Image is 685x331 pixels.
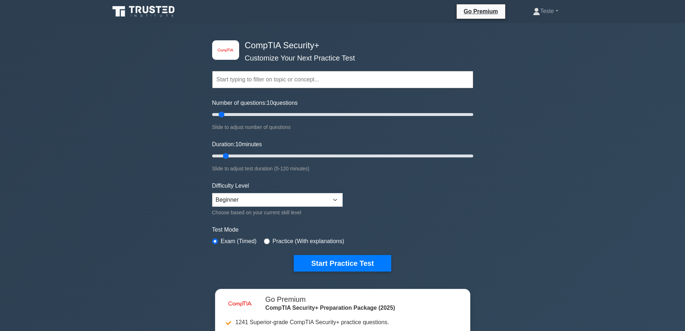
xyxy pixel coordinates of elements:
h4: CompTIA Security+ [242,40,438,51]
span: 10 [267,100,273,106]
label: Test Mode [212,225,473,234]
div: Slide to adjust test duration (5-120 minutes) [212,164,473,173]
label: Duration: minutes [212,140,262,149]
a: Teste [516,4,575,18]
label: Exam (Timed) [221,237,257,246]
div: Slide to adjust number of questions [212,123,473,131]
button: Start Practice Test [294,255,391,272]
label: Difficulty Level [212,182,249,190]
div: Choose based on your current skill level [212,208,343,217]
input: Start typing to filter on topic or concept... [212,71,473,88]
label: Number of questions: questions [212,99,298,107]
span: 10 [235,141,242,147]
label: Practice (With explanations) [273,237,344,246]
a: Go Premium [460,7,502,16]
